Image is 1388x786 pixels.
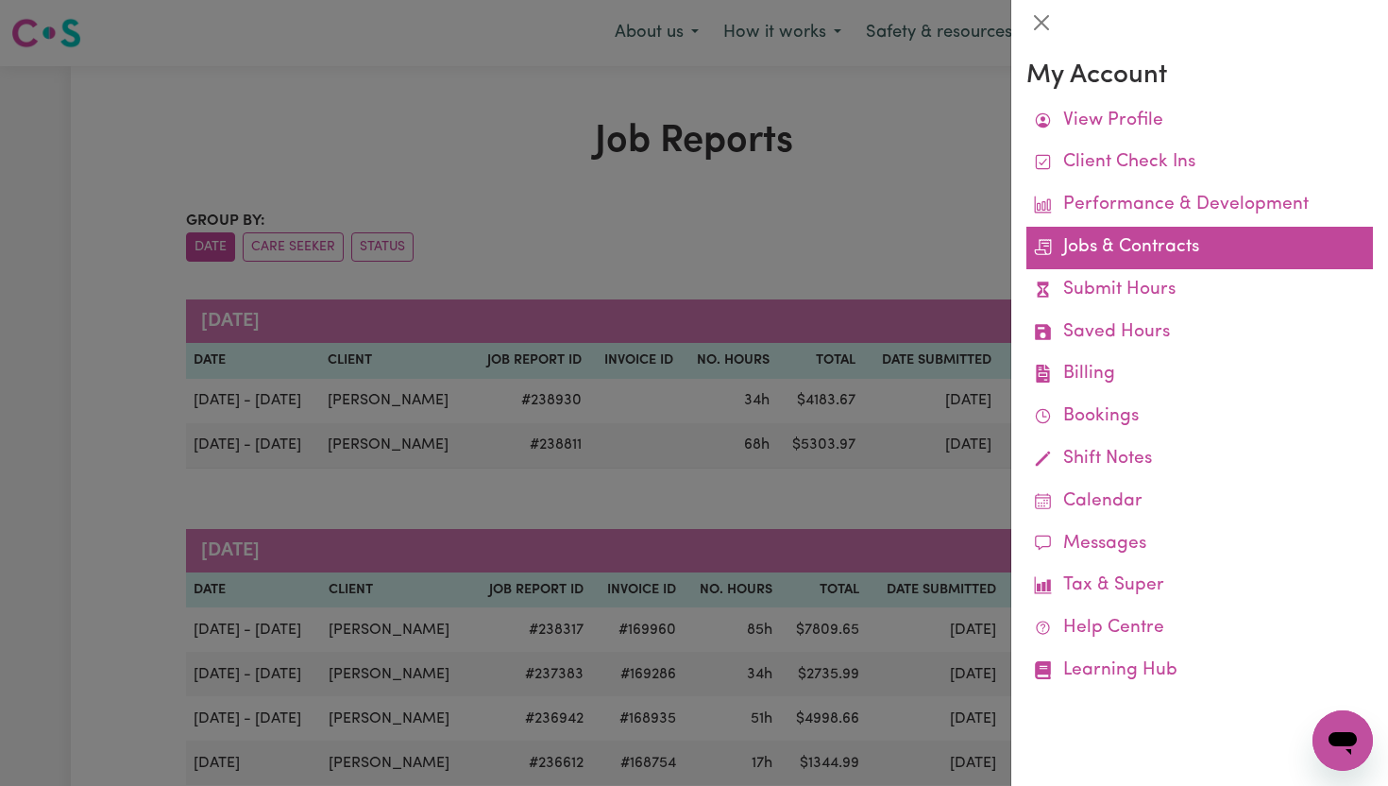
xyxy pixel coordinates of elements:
a: Tax & Super [1026,565,1373,607]
a: Performance & Development [1026,184,1373,227]
a: Calendar [1026,481,1373,523]
a: Submit Hours [1026,269,1373,312]
a: Help Centre [1026,607,1373,650]
a: View Profile [1026,100,1373,143]
a: Saved Hours [1026,312,1373,354]
a: Billing [1026,353,1373,396]
a: Bookings [1026,396,1373,438]
a: Client Check Ins [1026,142,1373,184]
a: Jobs & Contracts [1026,227,1373,269]
iframe: Button to launch messaging window [1312,710,1373,771]
a: Learning Hub [1026,650,1373,692]
a: Shift Notes [1026,438,1373,481]
button: Close [1026,8,1057,38]
a: Messages [1026,523,1373,566]
h3: My Account [1026,60,1373,93]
